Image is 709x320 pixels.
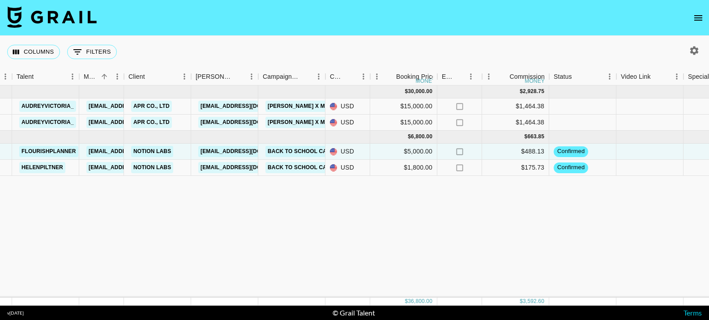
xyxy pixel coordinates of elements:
[111,70,124,83] button: Menu
[405,298,408,305] div: $
[405,88,408,95] div: $
[520,88,523,95] div: $
[333,308,375,317] div: © Grail Talent
[66,70,79,83] button: Menu
[437,68,482,85] div: Expenses: Remove Commission?
[86,162,187,173] a: [EMAIL_ADDRESS][DOMAIN_NAME]
[408,133,411,141] div: $
[17,68,34,85] div: Talent
[370,98,437,115] div: $15,000.00
[482,115,549,131] div: $1,464.38
[408,88,432,95] div: 30,000.00
[196,68,232,85] div: [PERSON_NAME]
[145,70,158,83] button: Sort
[683,308,702,317] a: Terms
[98,70,111,83] button: Sort
[19,162,65,173] a: helenpiltner
[124,68,191,85] div: Client
[198,101,299,112] a: [EMAIL_ADDRESS][DOMAIN_NAME]
[265,162,350,173] a: Back to School Campaign
[509,68,545,85] div: Commission
[312,70,325,83] button: Menu
[7,310,24,316] div: v [DATE]
[128,68,145,85] div: Client
[416,78,436,84] div: money
[370,160,437,176] div: $1,800.00
[572,70,585,83] button: Sort
[79,68,124,85] div: Manager
[86,146,187,157] a: [EMAIL_ADDRESS][DOMAIN_NAME]
[520,298,523,305] div: $
[198,162,299,173] a: [EMAIL_ADDRESS][DOMAIN_NAME]
[232,70,245,83] button: Sort
[525,78,545,84] div: money
[442,68,454,85] div: Expenses: Remove Commission?
[384,70,396,83] button: Sort
[482,70,495,83] button: Menu
[265,117,352,128] a: [PERSON_NAME] x Medicube
[299,70,312,83] button: Sort
[482,160,549,176] div: $175.73
[86,101,187,112] a: [EMAIL_ADDRESS][DOMAIN_NAME]
[482,98,549,115] div: $1,464.38
[131,146,173,157] a: Notion Labs
[34,70,46,83] button: Sort
[131,162,173,173] a: Notion Labs
[651,70,663,83] button: Sort
[549,68,616,85] div: Status
[19,146,78,157] a: flourishplanner
[554,163,588,172] span: confirmed
[265,101,352,112] a: [PERSON_NAME] x Medicube
[370,144,437,160] div: $5,000.00
[454,70,467,83] button: Sort
[263,68,299,85] div: Campaign (Type)
[325,160,370,176] div: USD
[84,68,98,85] div: Manager
[464,70,478,83] button: Menu
[19,101,76,112] a: audreyvictoria_
[689,9,707,27] button: open drawer
[67,45,117,59] button: Show filters
[7,6,97,28] img: Grail Talent
[497,70,509,83] button: Sort
[191,68,258,85] div: Booker
[12,68,79,85] div: Talent
[198,117,299,128] a: [EMAIL_ADDRESS][DOMAIN_NAME]
[370,70,384,83] button: Menu
[131,117,172,128] a: APR Co., Ltd
[178,70,191,83] button: Menu
[265,146,350,157] a: Back to School Campaign
[408,298,432,305] div: 36,800.00
[670,70,683,83] button: Menu
[411,133,432,141] div: 6,800.00
[525,133,528,141] div: $
[523,88,544,95] div: 2,928.75
[554,68,572,85] div: Status
[325,68,370,85] div: Currency
[527,133,544,141] div: 663.85
[396,68,436,85] div: Booking Price
[621,68,651,85] div: Video Link
[482,144,549,160] div: $488.13
[554,147,588,156] span: confirmed
[330,68,344,85] div: Currency
[258,68,325,85] div: Campaign (Type)
[523,298,544,305] div: 3,592.60
[357,70,370,83] button: Menu
[325,115,370,131] div: USD
[344,70,357,83] button: Sort
[370,115,437,131] div: $15,000.00
[325,98,370,115] div: USD
[198,146,299,157] a: [EMAIL_ADDRESS][DOMAIN_NAME]
[19,117,76,128] a: audreyvictoria_
[245,70,258,83] button: Menu
[86,117,187,128] a: [EMAIL_ADDRESS][DOMAIN_NAME]
[616,68,683,85] div: Video Link
[131,101,172,112] a: APR Co., Ltd
[325,144,370,160] div: USD
[7,45,60,59] button: Select columns
[603,70,616,83] button: Menu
